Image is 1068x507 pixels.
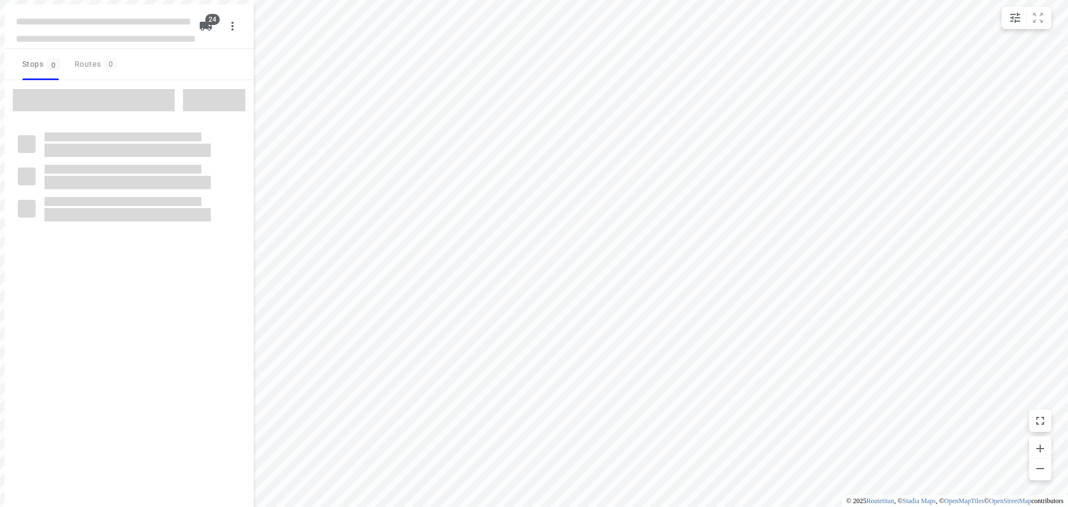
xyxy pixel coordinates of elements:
[1002,7,1051,29] div: small contained button group
[944,497,984,505] a: OpenMapTiles
[846,497,1064,505] li: © 2025 , © , © © contributors
[903,497,936,505] a: Stadia Maps
[866,497,894,505] a: Routetitan
[989,497,1031,505] a: OpenStreetMap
